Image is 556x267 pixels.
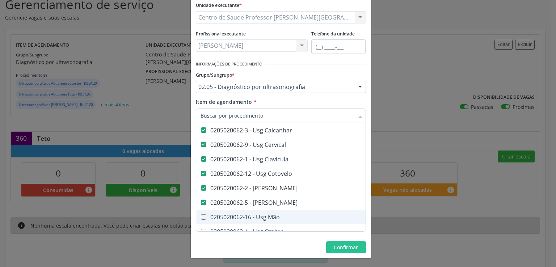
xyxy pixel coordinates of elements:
div: 0205020062-5 - [PERSON_NAME] [201,200,500,205]
input: (__) _____-___ [311,39,366,54]
div: 0205020062-9 - Usg Cervical [201,142,500,148]
div: 0205020062-4 - Usg Ombro [201,229,500,234]
span: Confirmar [334,244,358,251]
div: 0205020062-1 - Usg Clavícula [201,156,500,162]
button: Confirmar [326,241,366,254]
input: Buscar por procedimento [201,109,354,123]
small: Informações de Procedimento [196,61,262,67]
div: 0205020062-12 - Usg Cotovelo [201,171,500,177]
span: Item de agendamento [196,98,252,105]
label: Grupo/Subgrupo [196,69,235,81]
div: 0205020062-3 - Usg Calcanhar [201,127,500,133]
label: Profissional executante [196,29,246,40]
label: Telefone da unidade [311,29,355,40]
div: 0205020062-16 - Usg Mão [201,214,500,220]
div: 0205020062-2 - [PERSON_NAME] [201,185,500,191]
span: 02.05 - Diagnóstico por ultrasonografia [198,83,351,90]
